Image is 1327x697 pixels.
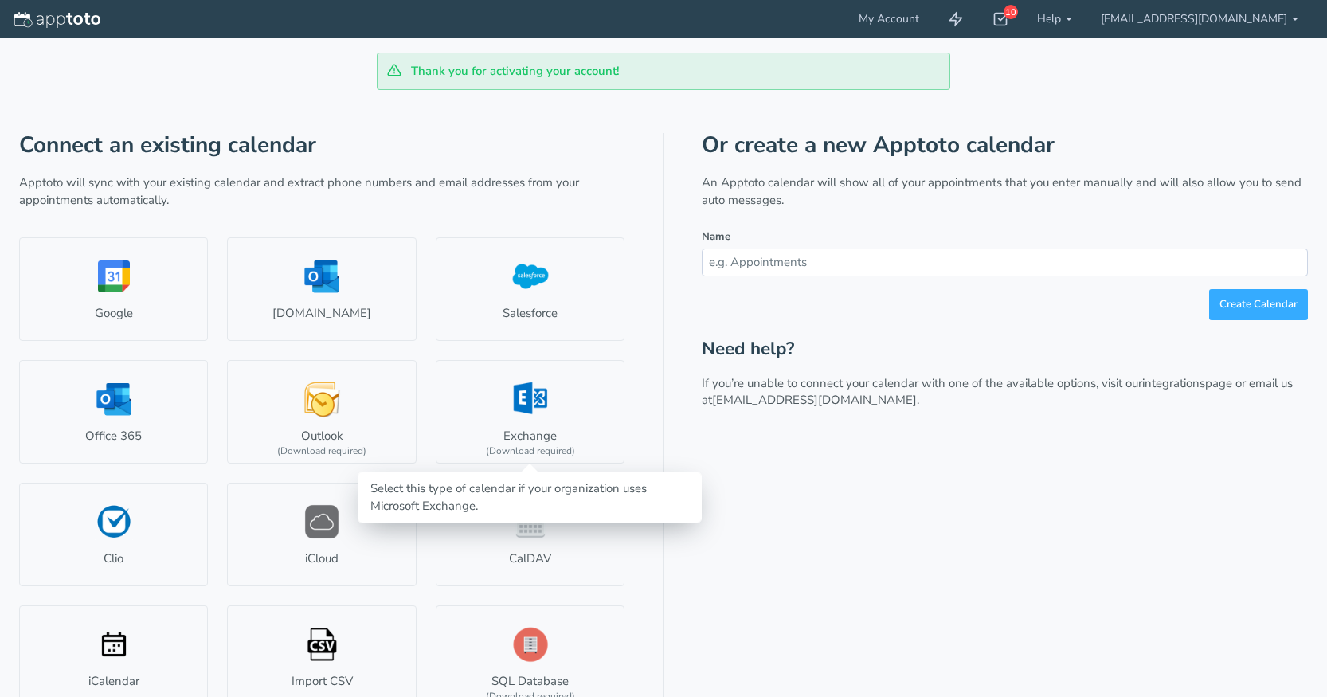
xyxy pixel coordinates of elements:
label: Name [702,229,730,245]
a: Clio [19,483,208,586]
div: Thank you for activating your account! [377,53,950,90]
a: integrations [1142,375,1205,391]
a: CalDAV [436,483,624,586]
a: iCloud [227,483,416,586]
input: e.g. Appointments [702,249,1308,276]
p: An Apptoto calendar will show all of your appointments that you enter manually and will also allo... [702,174,1308,209]
a: [DOMAIN_NAME] [227,237,416,341]
p: If you’re unable to connect your calendar with one of the available options, visit our page or em... [702,375,1308,409]
a: Google [19,237,208,341]
img: logo-apptoto--white.svg [14,12,100,28]
div: (Download required) [486,444,575,458]
button: Create Calendar [1209,289,1308,320]
div: 10 [1004,5,1018,19]
a: Salesforce [436,237,624,341]
p: Apptoto will sync with your existing calendar and extract phone numbers and email addresses from ... [19,174,625,209]
a: Office 365 [19,360,208,464]
h1: Connect an existing calendar [19,133,625,158]
h1: Or create a new Apptoto calendar [702,133,1308,158]
a: Outlook [227,360,416,464]
h2: Need help? [702,339,1308,359]
a: Exchange [436,360,624,464]
div: (Download required) [277,444,366,458]
div: Select this type of calendar if your organization uses Microsoft Exchange. [370,480,689,515]
a: [EMAIL_ADDRESS][DOMAIN_NAME]. [712,392,919,408]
